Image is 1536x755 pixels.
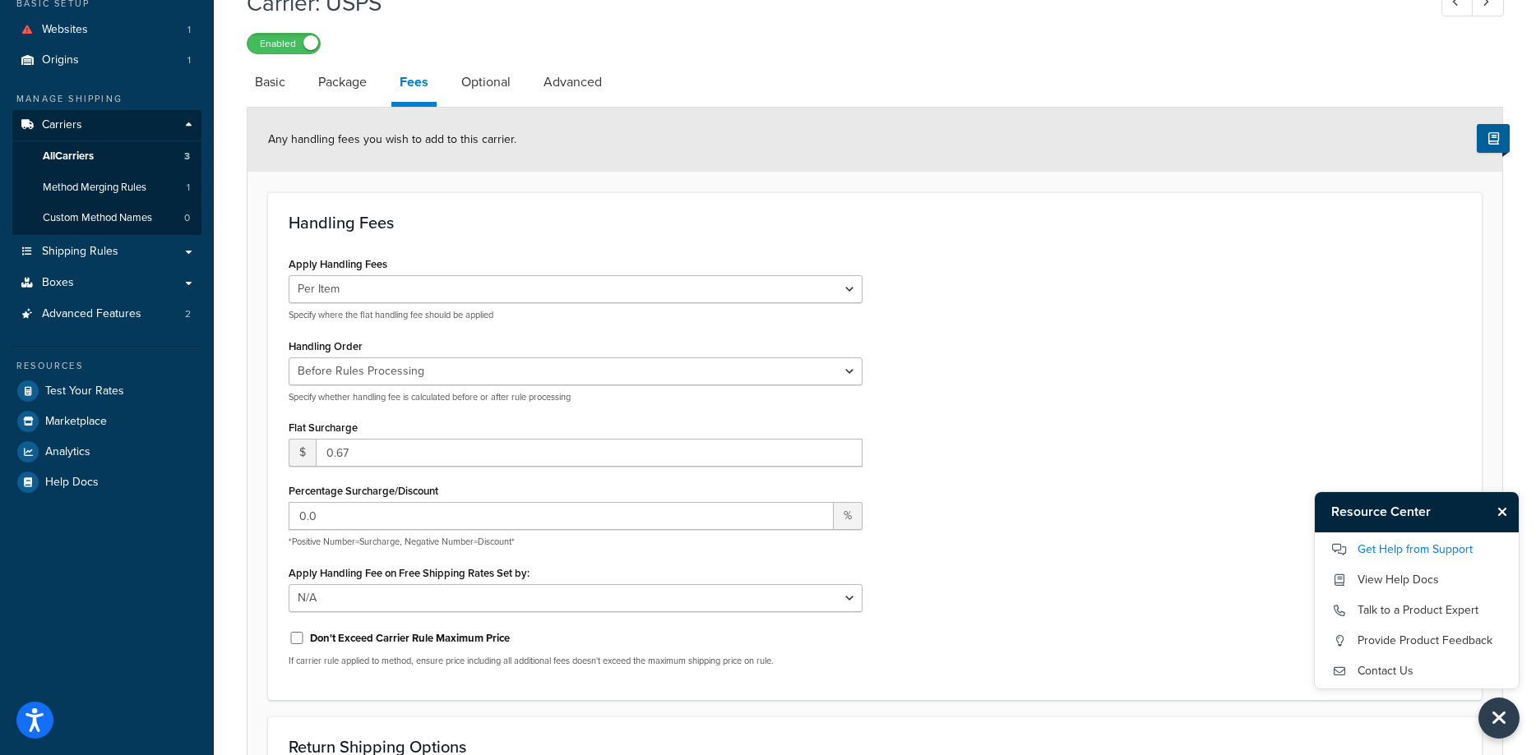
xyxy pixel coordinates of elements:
[42,276,74,290] span: Boxes
[12,173,201,203] li: Method Merging Rules
[12,203,201,233] li: Custom Method Names
[12,268,201,298] a: Boxes
[289,485,438,497] label: Percentage Surcharge/Discount
[12,299,201,329] a: Advanced Features2
[12,15,201,45] a: Websites1
[391,62,437,107] a: Fees
[12,376,201,406] a: Test Your Rates
[1331,628,1502,654] a: Provide Product Feedback
[45,415,107,429] span: Marketplace
[42,53,79,67] span: Origins
[12,92,201,106] div: Manage Shipping
[289,391,863,403] p: Specify whether handling fee is calculated before or after rule processing
[248,34,320,53] label: Enabled
[535,62,610,102] a: Advanced
[42,307,141,321] span: Advanced Features
[184,211,190,225] span: 0
[453,62,519,102] a: Optional
[247,62,294,102] a: Basic
[1315,492,1490,532] h3: Resource Center
[12,110,201,235] li: Carriers
[310,631,510,646] label: Don't Exceed Carrier Rule Maximum Price
[12,299,201,329] li: Advanced Features
[1331,567,1502,593] a: View Help Docs
[42,245,118,259] span: Shipping Rules
[12,45,201,76] li: Origins
[12,359,201,373] div: Resources
[185,307,191,321] span: 2
[289,421,358,434] label: Flat Surcharge
[42,118,82,132] span: Carriers
[12,437,201,467] a: Analytics
[12,203,201,233] a: Custom Method Names0
[45,476,99,490] span: Help Docs
[1331,658,1502,684] a: Contact Us
[12,407,201,436] a: Marketplace
[289,214,1461,232] h3: Handling Fees
[187,181,190,195] span: 1
[43,181,146,195] span: Method Merging Rules
[1331,597,1502,624] a: Talk to a Product Expert
[43,211,152,225] span: Custom Method Names
[834,502,863,530] span: %
[12,467,201,497] a: Help Docs
[268,131,516,148] span: Any handling fees you wish to add to this carrier.
[289,567,530,579] label: Apply Handling Fee on Free Shipping Rates Set by:
[187,23,191,37] span: 1
[289,340,363,352] label: Handling Order
[187,53,191,67] span: 1
[184,150,190,163] span: 3
[12,173,201,203] a: Method Merging Rules1
[289,536,863,548] p: *Positive Number=Surcharge, Negative Number=Discount*
[42,23,88,37] span: Websites
[1477,124,1510,153] button: Show Help Docs
[12,237,201,267] a: Shipping Rules
[12,141,201,172] a: AllCarriers3
[310,62,375,102] a: Package
[289,258,387,270] label: Apply Handling Fees
[1478,697,1520,739] button: Close Resource Center
[43,150,94,163] span: All Carriers
[45,445,90,459] span: Analytics
[12,110,201,140] a: Carriers
[45,384,124,398] span: Test Your Rates
[1331,536,1502,563] a: Get Help from Support
[12,45,201,76] a: Origins1
[1490,502,1519,522] button: Close Resource Center
[289,439,316,467] span: $
[289,655,863,667] p: If carrier rule applied to method, ensure price including all additional fees doesn't exceed the ...
[289,309,863,321] p: Specify where the flat handling fee should be applied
